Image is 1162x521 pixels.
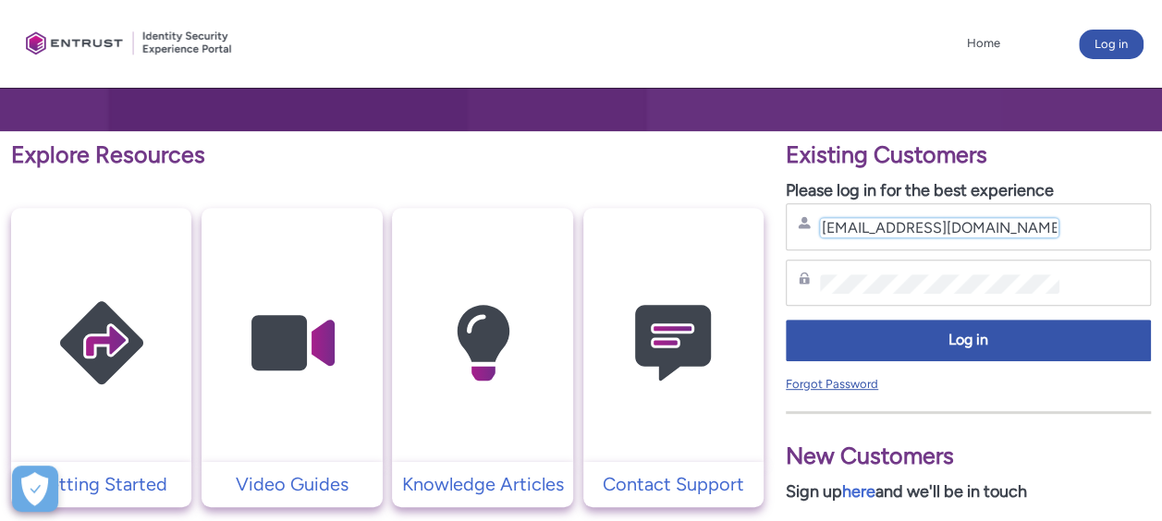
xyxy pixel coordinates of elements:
[11,470,191,498] a: Getting Started
[392,470,572,498] a: Knowledge Articles
[20,470,182,498] p: Getting Started
[786,479,1151,504] p: Sign up and we'll be in touch
[820,218,1058,237] input: Username
[842,481,875,502] a: here
[204,244,380,442] img: Video Guides
[786,178,1151,203] p: Please log in for the best experience
[395,244,570,442] img: Knowledge Articles
[202,470,382,498] a: Video Guides
[786,138,1151,173] p: Existing Customers
[211,470,373,498] p: Video Guides
[401,470,563,498] p: Knowledge Articles
[1079,30,1144,59] button: Log in
[11,138,764,173] p: Explore Resources
[585,244,761,442] img: Contact Support
[12,466,58,512] div: Cookie Preferences
[593,470,754,498] p: Contact Support
[14,244,190,442] img: Getting Started
[583,470,764,498] a: Contact Support
[786,377,878,391] a: Forgot Password
[798,330,1139,351] span: Log in
[786,320,1151,361] button: Log in
[962,30,1005,57] a: Home
[786,439,1151,474] p: New Customers
[12,466,58,512] button: Open Preferences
